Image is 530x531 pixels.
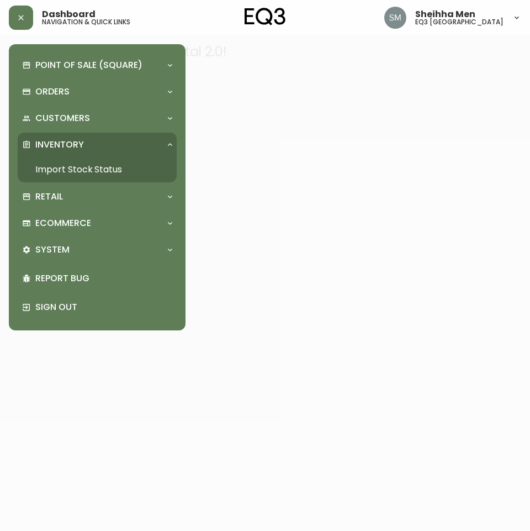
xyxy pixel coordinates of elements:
[18,293,177,322] div: Sign Out
[18,185,177,209] div: Retail
[42,10,96,19] span: Dashboard
[18,211,177,235] div: Ecommerce
[245,8,285,25] img: logo
[18,238,177,262] div: System
[35,301,172,313] p: Sign Out
[35,112,90,124] p: Customers
[415,19,504,25] h5: eq3 [GEOGRAPHIC_DATA]
[18,53,177,77] div: Point of Sale (Square)
[35,244,70,256] p: System
[35,59,142,71] p: Point of Sale (Square)
[35,272,172,285] p: Report Bug
[35,86,70,98] p: Orders
[18,106,177,130] div: Customers
[35,139,84,151] p: Inventory
[42,19,130,25] h5: navigation & quick links
[35,217,91,229] p: Ecommerce
[18,157,177,182] a: Import Stock Status
[18,80,177,104] div: Orders
[18,133,177,157] div: Inventory
[18,264,177,293] div: Report Bug
[35,191,63,203] p: Retail
[415,10,475,19] span: Sheihha Men
[384,7,406,29] img: cfa6f7b0e1fd34ea0d7b164297c1067f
